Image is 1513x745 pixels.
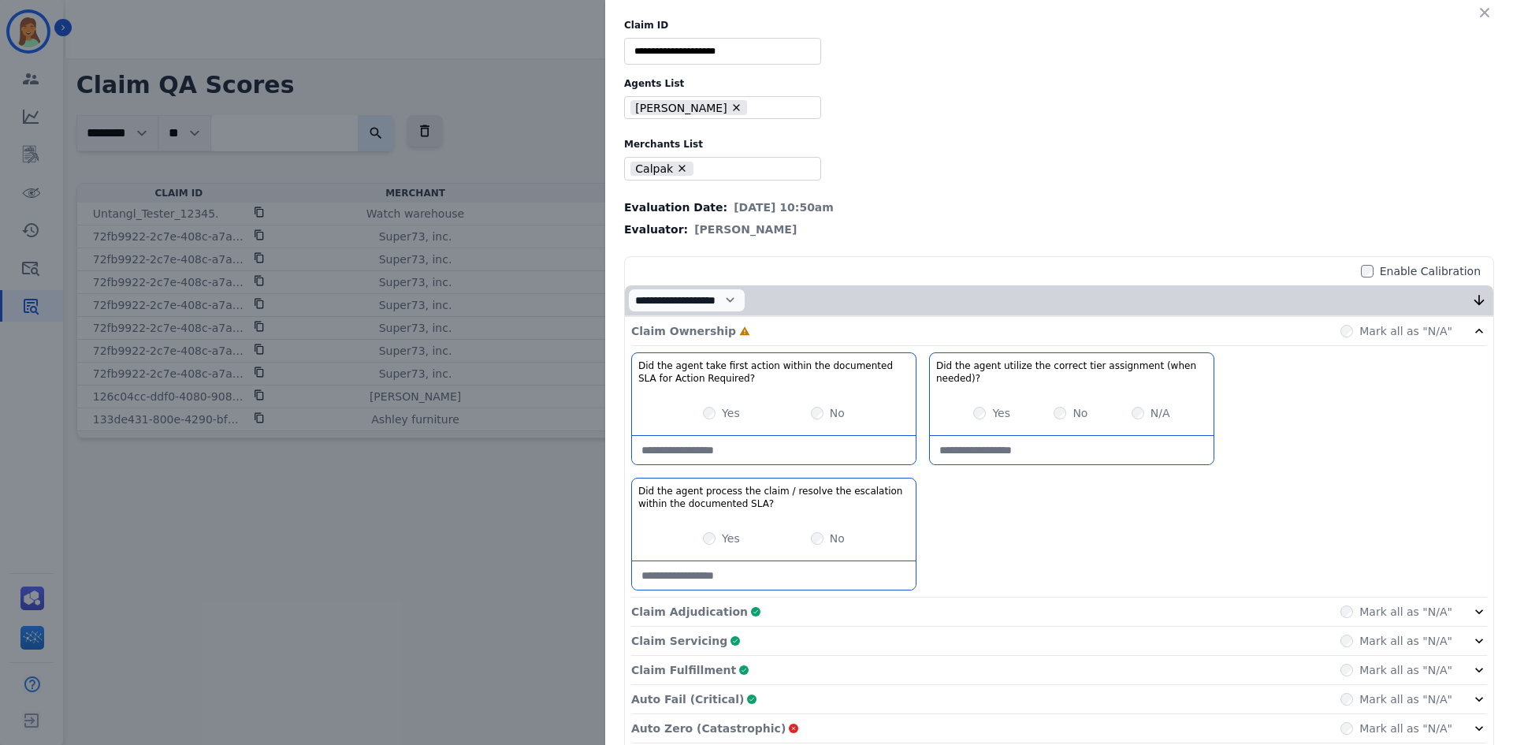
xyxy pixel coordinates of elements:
h3: Did the agent take first action within the documented SLA for Action Required? [638,359,909,385]
div: Evaluation Date: [624,199,1494,215]
li: [PERSON_NAME] [630,100,748,115]
button: Remove Abigail Joseph [730,102,742,114]
span: [DATE] 10:50am [734,199,834,215]
label: Mark all as "N/A" [1359,633,1452,649]
label: Agents List [624,77,1494,90]
li: Calpak [630,162,693,177]
label: Yes [722,531,740,546]
label: Mark all as "N/A" [1359,662,1452,678]
button: Remove Calpak [676,162,688,174]
h3: Did the agent utilize the correct tier assignment (when needed)? [936,359,1207,385]
span: [PERSON_NAME] [694,222,797,237]
p: Claim Adjudication [631,604,748,620]
p: Claim Servicing [631,633,727,649]
label: No [1072,405,1087,421]
p: Auto Zero (Catastrophic) [631,721,786,736]
label: Claim ID [624,19,1494,32]
label: No [830,405,845,421]
ul: selected options [628,159,811,178]
p: Claim Fulfillment [631,662,736,678]
label: N/A [1151,405,1170,421]
label: Yes [992,405,1010,421]
h3: Did the agent process the claim / resolve the escalation within the documented SLA? [638,485,909,510]
label: Mark all as "N/A" [1359,721,1452,736]
label: Mark all as "N/A" [1359,323,1452,339]
div: Evaluator: [624,222,1494,237]
label: Mark all as "N/A" [1359,604,1452,620]
label: Merchants List [624,138,1494,151]
ul: selected options [628,99,811,117]
label: Mark all as "N/A" [1359,691,1452,707]
label: Yes [722,405,740,421]
p: Claim Ownership [631,323,736,339]
label: No [830,531,845,546]
p: Auto Fail (Critical) [631,691,744,707]
label: Enable Calibration [1380,263,1481,279]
